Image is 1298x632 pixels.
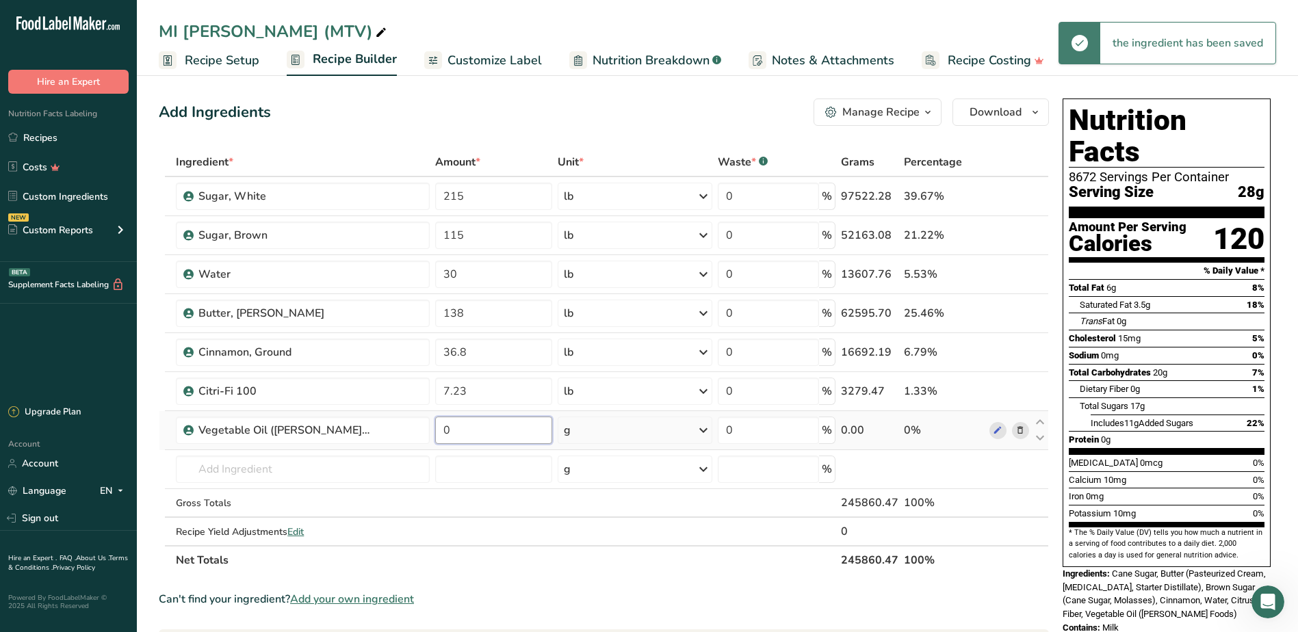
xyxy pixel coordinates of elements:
div: Upgrade Plan [8,406,81,419]
span: Sodium [1069,350,1099,360]
div: 0 [841,523,898,540]
div: MI [PERSON_NAME] (MTV) [159,19,389,44]
div: Custom Reports [8,223,93,237]
span: 1% [1252,384,1264,394]
span: Fat [1080,316,1115,326]
div: 6.79% [904,344,984,360]
span: 7% [1252,367,1264,378]
div: 62595.70 [841,305,898,321]
span: 0% [1253,491,1264,501]
span: Customize Label [447,51,542,70]
span: Includes Added Sugars [1091,418,1193,428]
div: 1.33% [904,383,984,399]
div: 16692.19 [841,344,898,360]
div: Cinnamon, Ground [198,344,369,360]
div: BETA [9,268,30,276]
button: Manage Recipe [814,98,942,126]
a: Recipe Setup [159,45,259,76]
div: 5.53% [904,266,984,282]
button: Hire an Expert [8,70,129,94]
a: FAQ . [60,553,76,563]
span: [MEDICAL_DATA] [1069,458,1138,468]
div: Calories [1069,234,1186,254]
span: 0% [1253,475,1264,485]
th: 245860.47 [838,545,901,574]
span: 20g [1153,367,1167,378]
span: Dietary Fiber [1080,384,1128,394]
span: 0% [1253,508,1264,518]
span: 0mg [1101,350,1119,360]
span: Total Fat [1069,282,1104,293]
span: Recipe Setup [185,51,259,70]
th: 100% [901,545,987,574]
div: Sugar, Brown [198,227,369,243]
div: Powered By FoodLabelMaker © 2025 All Rights Reserved [8,594,129,610]
div: 3279.47 [841,383,898,399]
span: 17g [1130,401,1145,411]
span: Saturated Fat [1080,300,1132,310]
section: % Daily Value * [1069,263,1264,279]
span: Recipe Builder [313,50,397,68]
div: 13607.76 [841,266,898,282]
span: 3.5g [1134,300,1150,310]
a: Recipe Costing [922,45,1044,76]
div: Butter, [PERSON_NAME] [198,305,369,321]
div: Gross Totals [176,496,430,510]
div: 97522.28 [841,188,898,205]
button: Download [952,98,1049,126]
div: 120 [1213,221,1264,257]
a: About Us . [76,553,109,563]
section: * The % Daily Value (DV) tells you how much a nutrient in a serving of food contributes to a dail... [1069,527,1264,561]
th: Net Totals [173,545,838,574]
div: NEW [8,213,29,222]
div: Water [198,266,369,282]
span: Iron [1069,491,1084,501]
span: Potassium [1069,508,1111,518]
a: Terms & Conditions . [8,553,128,572]
span: Amount [435,154,480,170]
span: 0g [1101,434,1111,445]
span: Total Sugars [1080,401,1128,411]
a: Privacy Policy [53,563,95,572]
span: Protein [1069,434,1099,445]
span: 0% [1253,458,1264,468]
div: the ingredient has been saved [1100,23,1275,64]
span: 0mcg [1140,458,1163,468]
span: Grams [841,154,874,170]
input: Add Ingredient [176,456,430,483]
div: 0% [904,422,984,438]
a: Language [8,479,66,503]
div: 25.46% [904,305,984,321]
div: 8672 Servings Per Container [1069,170,1264,184]
span: 10mg [1113,508,1136,518]
a: Nutrition Breakdown [569,45,721,76]
div: lb [564,383,573,399]
div: g [564,422,571,438]
a: Customize Label [424,45,542,76]
span: Ingredients: [1063,568,1110,579]
span: Edit [287,525,304,538]
div: 0.00 [841,422,898,438]
div: Manage Recipe [842,104,920,120]
div: Citri-Fi 100 [198,383,369,399]
div: 21.22% [904,227,984,243]
div: lb [564,188,573,205]
span: Ingredient [176,154,233,170]
iframe: Intercom live chat [1251,585,1284,618]
span: 10mg [1104,475,1126,485]
span: Cane Sugar, Butter (Pasteurized Cream, [MEDICAL_DATA], Starter Distillate), Brown Sugar (Cane Sug... [1063,568,1266,619]
div: Sugar, White [198,188,369,205]
div: EN [100,483,129,499]
span: Calcium [1069,475,1102,485]
i: Trans [1080,316,1102,326]
span: 0mg [1086,491,1104,501]
span: Download [970,104,1022,120]
div: 100% [904,495,984,511]
span: 22% [1247,418,1264,428]
div: 52163.08 [841,227,898,243]
span: Recipe Costing [948,51,1031,70]
span: 28g [1238,184,1264,201]
span: Add your own ingredient [290,591,414,607]
div: lb [564,227,573,243]
span: 0% [1252,350,1264,360]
